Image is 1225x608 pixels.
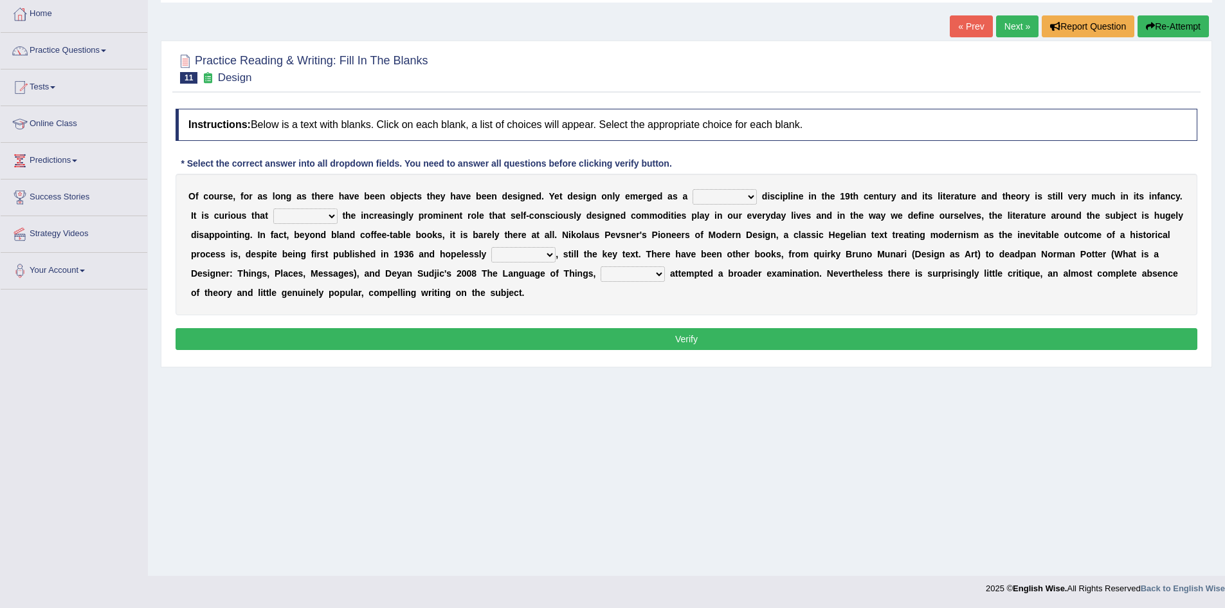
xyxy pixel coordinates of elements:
b: s [511,210,516,221]
b: o [534,210,540,221]
b: r [224,210,228,221]
b: h [430,191,435,201]
b: i [922,191,925,201]
b: y [704,210,709,221]
b: m [641,210,649,221]
b: t [460,210,463,221]
a: Strategy Videos [1,216,147,248]
b: r [1021,191,1024,201]
b: i [602,210,604,221]
b: d [827,210,833,221]
b: n [280,191,286,201]
b: i [392,210,395,221]
b: n [793,191,799,201]
b: t [413,191,417,201]
b: u [1100,191,1105,201]
b: e [507,191,513,201]
b: h [492,210,498,221]
b: a [667,191,673,201]
b: l [273,191,275,201]
b: t [342,210,345,221]
b: n [591,191,597,201]
b: p [783,191,788,201]
b: n [491,191,497,201]
b: i [940,191,943,201]
b: s [568,210,574,221]
b: j [401,191,404,201]
b: t [850,191,853,201]
b: s [1048,191,1053,201]
b: i [441,210,444,221]
b: e [757,210,762,221]
b: a [816,210,821,221]
b: e [404,191,409,201]
b: s [513,191,518,201]
b: l [697,210,700,221]
b: t [265,210,268,221]
b: l [938,191,940,201]
b: d [992,191,997,201]
b: i [555,210,558,221]
b: a [260,210,265,221]
b: y [881,210,886,221]
b: c [864,191,869,201]
span: 11 [180,72,197,84]
b: m [433,210,440,221]
b: s [1139,191,1144,201]
b: b [395,191,401,201]
b: i [1035,191,1037,201]
b: o [727,210,733,221]
b: n [986,191,992,201]
b: u [236,210,242,221]
b: p [419,210,424,221]
b: o [636,210,642,221]
a: « Prev [950,15,992,37]
b: n [540,210,545,221]
b: i [361,210,363,221]
b: i [780,191,783,201]
b: n [395,210,401,221]
b: s [302,191,307,201]
b: n [363,210,369,221]
b: r [738,210,741,221]
b: e [592,210,597,221]
a: Your Account [1,253,147,285]
b: n [1152,191,1157,201]
b: t [489,210,493,221]
a: Practice Questions [1,33,147,65]
b: c [1170,191,1175,201]
b: c [203,191,208,201]
b: e [1073,191,1078,201]
b: a [682,191,687,201]
b: e [435,191,440,201]
b: h [345,210,351,221]
b: l [612,191,615,201]
b: s [770,191,775,201]
b: O [188,191,195,201]
b: h [255,210,260,221]
b: n [840,210,846,221]
b: a [498,210,503,221]
b: d [912,191,918,201]
b: r [887,191,891,201]
b: h [450,191,456,201]
b: b [476,191,482,201]
b: t [959,191,963,201]
button: Verify [176,328,1197,350]
b: t [503,210,506,221]
b: d [657,191,663,201]
b: e [320,191,325,201]
b: g [604,210,610,221]
b: e [228,191,233,201]
b: i [668,210,671,221]
b: n [717,210,723,221]
b: f [240,191,244,201]
b: i [808,191,811,201]
b: d [586,210,592,221]
b: i [201,210,204,221]
b: 1 [840,191,845,201]
b: h [314,191,320,201]
b: o [1016,191,1022,201]
b: l [1060,191,1063,201]
b: s [597,210,602,221]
